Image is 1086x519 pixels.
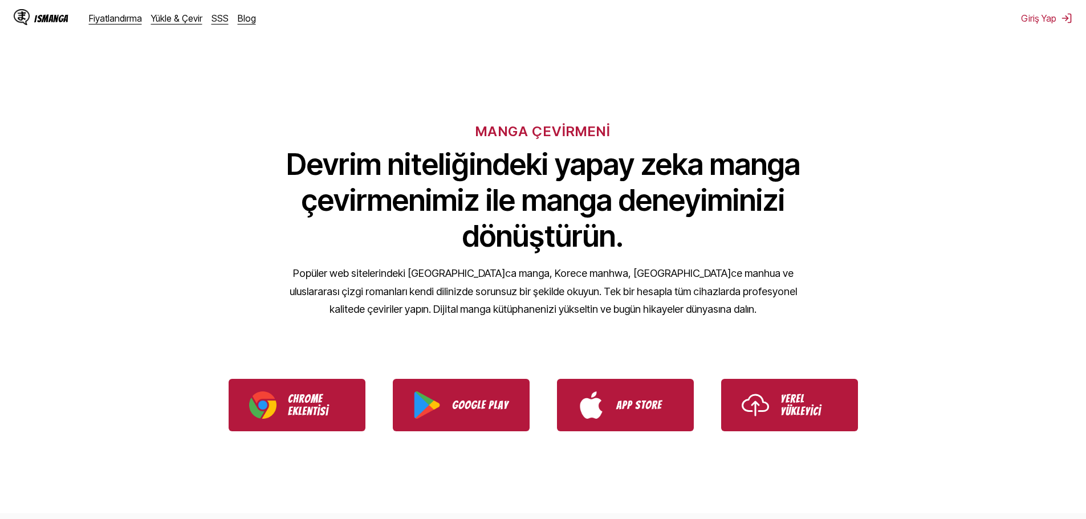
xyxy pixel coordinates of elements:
a: Download IsManga from Google Play [393,379,530,431]
img: Google Play logo [413,391,441,419]
a: IsManga LogoIsManga [14,9,89,27]
img: App Store logo [577,391,605,419]
p: Popüler web sitelerindeki [GEOGRAPHIC_DATA]ca manga, Korece manhwa, [GEOGRAPHIC_DATA]ce manhua ve... [281,264,806,318]
a: Use IsManga Local Uploader [721,379,858,431]
p: Yerel Yükleyici [780,393,837,418]
h1: Devrim niteliğindeki yapay zeka manga çevirmenimiz ile manga deneyiminizi dönüştürün. [281,146,806,254]
a: Blog [238,13,256,24]
button: Giriş Yap [1021,13,1072,24]
img: Chrome logo [249,391,276,419]
a: Download IsManga from App Store [557,379,694,431]
img: IsManga Logo [14,9,30,25]
a: Yükle & Çevir [151,13,202,24]
div: IsManga [34,13,68,24]
img: Sign out [1061,13,1072,24]
h6: MANGA ÇEVİRMENİ [475,123,611,140]
p: Chrome Eklentisi [288,393,345,418]
a: SSS [211,13,229,24]
a: Download IsManga Chrome Extension [229,379,365,431]
img: Upload icon [742,391,769,419]
a: Fiyatlandırma [89,13,142,24]
p: App Store [616,399,673,411]
p: Google Play [452,399,509,411]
